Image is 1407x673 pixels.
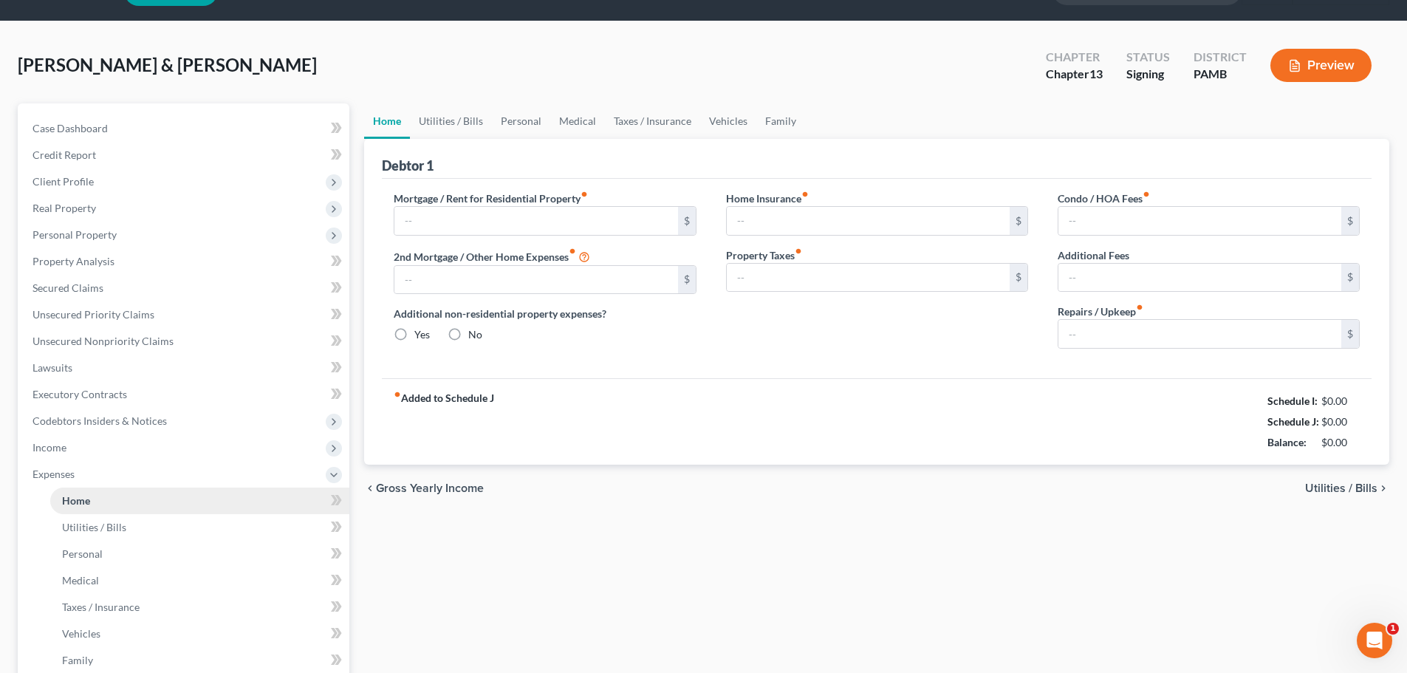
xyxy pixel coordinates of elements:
[801,191,809,198] i: fiber_manual_record
[62,547,103,560] span: Personal
[32,148,96,161] span: Credit Report
[1341,320,1359,348] div: $
[1058,320,1341,348] input: --
[382,157,434,174] div: Debtor 1
[700,103,756,139] a: Vehicles
[1143,191,1150,198] i: fiber_manual_record
[727,207,1010,235] input: --
[1267,415,1319,428] strong: Schedule J:
[62,574,99,587] span: Medical
[1046,66,1103,83] div: Chapter
[21,115,349,142] a: Case Dashboard
[62,521,126,533] span: Utilities / Bills
[1267,436,1307,448] strong: Balance:
[726,191,809,206] label: Home Insurance
[394,266,677,294] input: --
[678,266,696,294] div: $
[1058,264,1341,292] input: --
[1010,207,1027,235] div: $
[364,482,484,494] button: chevron_left Gross Yearly Income
[1305,482,1389,494] button: Utilities / Bills chevron_right
[394,306,696,321] label: Additional non-residential property expenses?
[62,601,140,613] span: Taxes / Insurance
[394,391,494,453] strong: Added to Schedule J
[1194,49,1247,66] div: District
[50,488,349,514] a: Home
[364,103,410,139] a: Home
[32,414,167,427] span: Codebtors Insiders & Notices
[410,103,492,139] a: Utilities / Bills
[50,621,349,647] a: Vehicles
[1321,394,1360,409] div: $0.00
[1305,482,1377,494] span: Utilities / Bills
[32,228,117,241] span: Personal Property
[18,54,317,75] span: [PERSON_NAME] & [PERSON_NAME]
[727,264,1010,292] input: --
[32,335,174,347] span: Unsecured Nonpriority Claims
[1058,247,1129,263] label: Additional Fees
[32,308,154,321] span: Unsecured Priority Claims
[795,247,802,255] i: fiber_manual_record
[1126,49,1170,66] div: Status
[605,103,700,139] a: Taxes / Insurance
[678,207,696,235] div: $
[1377,482,1389,494] i: chevron_right
[32,441,66,454] span: Income
[492,103,550,139] a: Personal
[62,494,90,507] span: Home
[394,391,401,398] i: fiber_manual_record
[21,301,349,328] a: Unsecured Priority Claims
[1010,264,1027,292] div: $
[1341,207,1359,235] div: $
[1089,66,1103,81] span: 13
[376,482,484,494] span: Gross Yearly Income
[581,191,588,198] i: fiber_manual_record
[50,594,349,621] a: Taxes / Insurance
[1270,49,1372,82] button: Preview
[32,468,75,480] span: Expenses
[1321,435,1360,450] div: $0.00
[550,103,605,139] a: Medical
[1194,66,1247,83] div: PAMB
[1046,49,1103,66] div: Chapter
[32,255,114,267] span: Property Analysis
[32,175,94,188] span: Client Profile
[62,654,93,666] span: Family
[726,247,802,263] label: Property Taxes
[50,514,349,541] a: Utilities / Bills
[569,247,576,255] i: fiber_manual_record
[50,567,349,594] a: Medical
[1267,394,1318,407] strong: Schedule I:
[50,541,349,567] a: Personal
[468,327,482,342] label: No
[1136,304,1143,311] i: fiber_manual_record
[1387,623,1399,635] span: 1
[21,275,349,301] a: Secured Claims
[1058,207,1341,235] input: --
[1321,414,1360,429] div: $0.00
[1058,191,1150,206] label: Condo / HOA Fees
[21,248,349,275] a: Property Analysis
[394,247,590,265] label: 2nd Mortgage / Other Home Expenses
[32,281,103,294] span: Secured Claims
[32,122,108,134] span: Case Dashboard
[1126,66,1170,83] div: Signing
[1058,304,1143,319] label: Repairs / Upkeep
[21,355,349,381] a: Lawsuits
[32,202,96,214] span: Real Property
[21,328,349,355] a: Unsecured Nonpriority Claims
[1357,623,1392,658] iframe: Intercom live chat
[394,191,588,206] label: Mortgage / Rent for Residential Property
[364,482,376,494] i: chevron_left
[32,388,127,400] span: Executory Contracts
[32,361,72,374] span: Lawsuits
[756,103,805,139] a: Family
[414,327,430,342] label: Yes
[21,142,349,168] a: Credit Report
[394,207,677,235] input: --
[1341,264,1359,292] div: $
[21,381,349,408] a: Executory Contracts
[62,627,100,640] span: Vehicles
